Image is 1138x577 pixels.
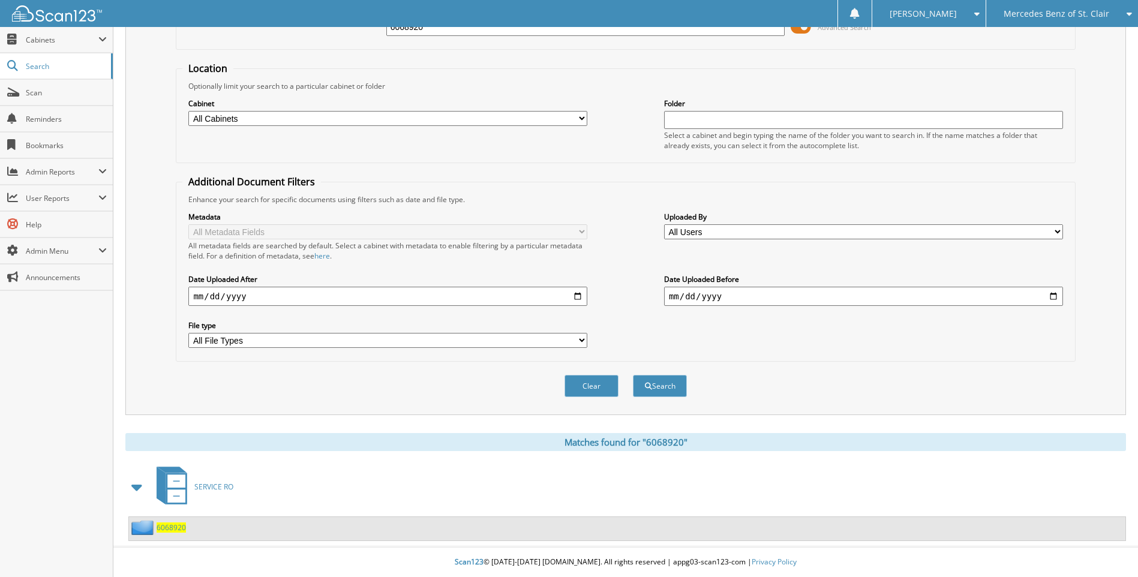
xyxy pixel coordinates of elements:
[131,520,157,535] img: folder2.png
[188,320,587,330] label: File type
[664,98,1063,109] label: Folder
[890,10,957,17] span: [PERSON_NAME]
[455,557,484,567] span: Scan123
[26,61,105,71] span: Search
[188,274,587,284] label: Date Uploaded After
[314,251,330,261] a: here
[182,175,321,188] legend: Additional Document Filters
[26,35,98,45] span: Cabinets
[26,246,98,256] span: Admin Menu
[149,463,233,510] a: SERVICE RO
[113,548,1138,577] div: © [DATE]-[DATE] [DOMAIN_NAME]. All rights reserved | appg03-scan123-com |
[194,482,233,492] span: SERVICE RO
[26,220,107,230] span: Help
[182,62,233,75] legend: Location
[157,522,186,533] a: 6068920
[664,212,1063,222] label: Uploaded By
[664,274,1063,284] label: Date Uploaded Before
[664,287,1063,306] input: end
[182,81,1068,91] div: Optionally limit your search to a particular cabinet or folder
[188,241,587,261] div: All metadata fields are searched by default. Select a cabinet with metadata to enable filtering b...
[26,88,107,98] span: Scan
[26,167,98,177] span: Admin Reports
[752,557,797,567] a: Privacy Policy
[664,130,1063,151] div: Select a cabinet and begin typing the name of the folder you want to search in. If the name match...
[1004,10,1109,17] span: Mercedes Benz of St. Clair
[565,375,618,397] button: Clear
[125,433,1126,451] div: Matches found for "6068920"
[26,140,107,151] span: Bookmarks
[182,194,1068,205] div: Enhance your search for specific documents using filters such as date and file type.
[26,114,107,124] span: Reminders
[188,98,587,109] label: Cabinet
[818,23,871,32] span: Advanced Search
[26,193,98,203] span: User Reports
[188,287,587,306] input: start
[633,375,687,397] button: Search
[12,5,102,22] img: scan123-logo-white.svg
[26,272,107,283] span: Announcements
[188,212,587,222] label: Metadata
[1078,519,1138,577] iframe: Chat Widget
